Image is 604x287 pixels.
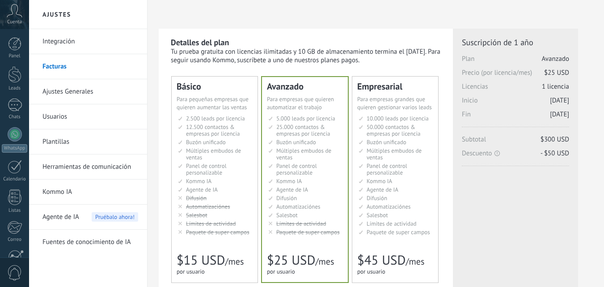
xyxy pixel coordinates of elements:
span: Agente de IA [367,186,398,193]
span: Buzón unificado [367,138,406,146]
span: Inicio [462,96,569,110]
span: 12.500 contactos & empresas por licencia [186,123,240,137]
span: Kommo IA [276,177,302,185]
span: Límites de actividad [186,220,236,227]
span: Agente de IA [186,186,218,193]
span: Límites de actividad [367,220,417,227]
div: WhatsApp [2,144,27,153]
span: Difusión [276,194,297,202]
li: Usuarios [29,104,147,129]
span: [DATE] [550,110,569,119]
li: Integración [29,29,147,54]
div: Tu prueba gratuita con licencias ilimitadas y 10 GB de almacenamiento termina el [DATE]. Para seg... [171,47,442,64]
span: Avanzado [542,55,569,63]
span: Suscripción de 1 año [462,37,569,47]
span: Buzón unificado [186,138,226,146]
a: Herramientas de comunicación [42,154,138,180]
span: Automatizaciónes [186,203,230,210]
span: Subtotal [462,135,569,149]
span: Difusión [186,194,207,202]
a: Plantillas [42,129,138,154]
span: Salesbot [367,211,388,219]
a: Facturas [42,54,138,79]
span: Panel de control personalizable [367,162,407,176]
div: Correo [2,237,28,243]
li: Plantillas [29,129,147,154]
span: 10.000 leads por licencia [367,115,429,122]
span: Kommo IA [186,177,211,185]
span: - $50 USD [541,149,569,158]
span: Para empresas grandes que quieren gestionar varios leads [357,95,432,111]
span: $300 USD [541,135,569,144]
div: Leads [2,86,28,91]
div: Empresarial [357,82,433,91]
span: $25 USD [267,252,315,269]
b: Detalles del plan [171,37,229,47]
li: Kommo IA [29,180,147,205]
span: Difusión [367,194,387,202]
li: Agente de IA [29,205,147,230]
span: 2.500 leads por licencia [186,115,245,122]
span: Múltiples embudos de ventas [367,147,422,161]
li: Fuentes de conocimiento de IA [29,230,147,254]
span: Buzón unificado [276,138,316,146]
span: Precio (por licencia/mes) [462,69,569,82]
span: Agente de IA [42,205,79,230]
div: Chats [2,114,28,120]
span: $15 USD [177,252,225,269]
span: Plan [462,55,569,69]
span: [DATE] [550,96,569,105]
span: Límites de actividad [276,220,326,227]
span: Fin [462,110,569,124]
a: Agente de IA Pruébalo ahora! [42,205,138,230]
a: Usuarios [42,104,138,129]
div: Calendario [2,176,28,182]
span: Agente de IA [276,186,308,193]
span: Panel de control personalizable [186,162,227,176]
div: Avanzado [267,82,343,91]
span: Descuento [462,149,569,158]
div: Básico [177,82,253,91]
span: Paquete de super campos [186,228,249,236]
span: 50.000 contactos & empresas por licencia [367,123,420,137]
span: Múltiples embudos de ventas [276,147,331,161]
a: Kommo IA [42,180,138,205]
li: Ajustes Generales [29,79,147,104]
span: /mes [405,256,424,267]
span: Panel de control personalizable [276,162,317,176]
span: Salesbot [186,211,207,219]
span: por usuario [267,268,295,275]
span: 25.000 contactos & empresas por licencia [276,123,330,137]
a: Integración [42,29,138,54]
span: $45 USD [357,252,405,269]
a: Ajustes Generales [42,79,138,104]
span: por usuario [177,268,205,275]
span: Para pequeñas empresas que quieren aumentar las ventas [177,95,249,111]
li: Facturas [29,54,147,79]
span: 1 licencia [542,82,569,91]
span: Paquete de super campos [276,228,340,236]
li: Herramientas de comunicación [29,154,147,180]
span: Salesbot [276,211,298,219]
span: por usuario [357,268,385,275]
div: Panel [2,53,28,59]
span: Paquete de super campos [367,228,430,236]
span: /mes [225,256,244,267]
span: Automatizaciónes [367,203,411,210]
span: $25 USD [544,69,569,77]
span: /mes [315,256,334,267]
span: Pruébalo ahora! [92,212,138,222]
span: Para empresas que quieren automatizar el trabajo [267,95,334,111]
span: Cuenta [7,19,22,25]
span: 5.000 leads por licencia [276,115,335,122]
span: Kommo IA [367,177,392,185]
span: Automatizaciónes [276,203,321,210]
a: Fuentes de conocimiento de IA [42,230,138,255]
div: Listas [2,208,28,214]
span: Múltiples embudos de ventas [186,147,241,161]
span: Licencias [462,82,569,96]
